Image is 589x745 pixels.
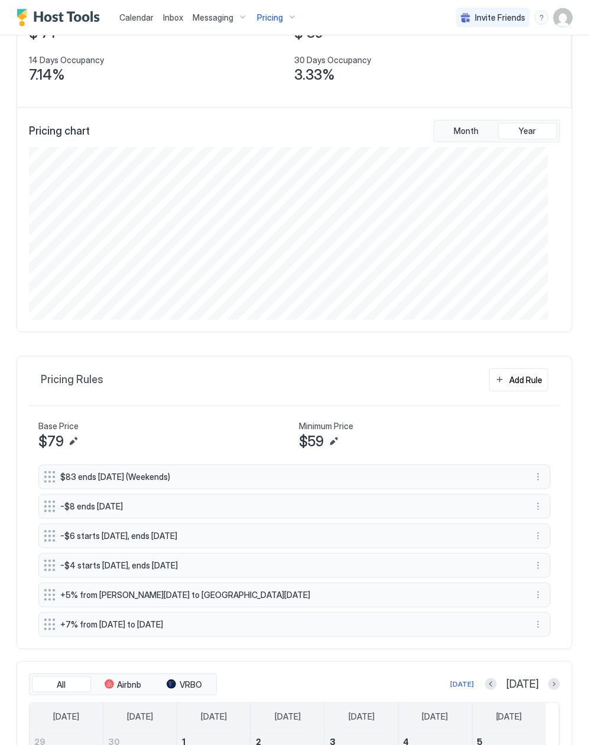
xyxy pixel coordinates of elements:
[44,703,89,730] a: Sunday
[531,470,545,484] button: More options
[118,703,162,730] a: Monday
[498,123,557,139] button: Year
[349,711,375,722] span: [DATE]
[487,703,532,730] a: Saturday
[193,12,233,23] span: Messaging
[489,368,548,391] button: Add Rule
[294,55,371,66] span: 30 Days Occupancy
[93,677,152,693] button: Airbnb
[531,499,545,514] div: menu
[66,434,80,449] button: Edit
[531,617,545,632] button: More options
[300,433,324,450] span: $59
[29,125,90,138] span: Pricing chart
[32,677,91,693] button: All
[201,711,227,722] span: [DATE]
[53,711,79,722] span: [DATE]
[450,679,474,690] div: [DATE]
[554,8,572,27] div: User profile
[448,677,476,691] button: [DATE]
[531,558,545,573] button: More options
[531,529,545,543] div: menu
[519,126,536,136] span: Year
[327,434,341,449] button: Edit
[422,711,448,722] span: [DATE]
[119,11,154,24] a: Calendar
[496,711,522,722] span: [DATE]
[127,711,153,722] span: [DATE]
[531,617,545,632] div: menu
[155,677,214,693] button: VRBO
[163,11,183,24] a: Inbox
[60,619,519,630] span: +7% from [DATE] to [DATE]
[60,590,519,600] span: +5% from [PERSON_NAME][DATE] to [GEOGRAPHIC_DATA][DATE]
[548,678,560,690] button: Next month
[29,674,217,696] div: tab-group
[339,703,384,730] a: Thursday
[191,703,236,730] a: Tuesday
[300,421,354,432] span: Minimum Price
[163,12,183,22] span: Inbox
[531,588,545,602] button: More options
[41,373,103,387] span: Pricing Rules
[275,711,301,722] span: [DATE]
[434,120,560,142] div: tab-group
[257,12,283,23] span: Pricing
[294,66,335,84] span: 3.33%
[509,374,542,386] div: Add Rule
[60,501,519,512] span: -$8 ends [DATE]
[531,529,545,543] button: More options
[29,66,65,84] span: 7.14%
[437,123,496,139] button: Month
[38,421,79,432] span: Base Price
[60,531,519,541] span: -$6 starts [DATE], ends [DATE]
[60,560,519,571] span: -$4 starts [DATE], ends [DATE]
[535,11,549,25] div: menu
[485,678,497,690] button: Previous month
[413,703,458,730] a: Friday
[38,433,64,450] span: $79
[531,499,545,514] button: More options
[180,679,202,690] span: VRBO
[475,12,525,23] span: Invite Friends
[531,588,545,602] div: menu
[118,679,142,690] span: Airbnb
[531,558,545,573] div: menu
[17,9,105,27] a: Host Tools Logo
[454,126,479,136] span: Month
[29,55,104,66] span: 14 Days Occupancy
[265,703,310,730] a: Wednesday
[506,678,539,691] span: [DATE]
[57,679,66,690] span: All
[60,472,519,482] span: $83 ends [DATE] (Weekends)
[119,12,154,22] span: Calendar
[531,470,545,484] div: menu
